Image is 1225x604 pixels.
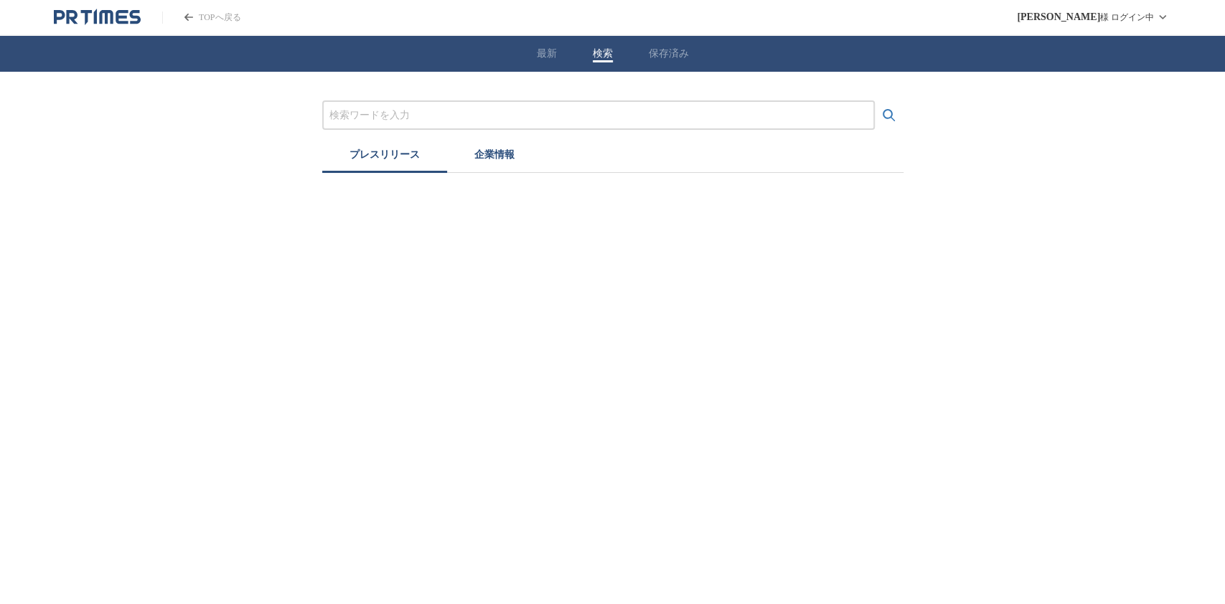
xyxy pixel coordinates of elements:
[329,108,868,123] input: プレスリリースおよび企業を検索する
[593,47,613,60] button: 検索
[322,141,447,173] button: プレスリリース
[162,11,240,24] a: PR TIMESのトップページはこちら
[875,101,904,130] button: 検索する
[447,141,542,173] button: 企業情報
[1017,11,1100,23] span: [PERSON_NAME]
[537,47,557,60] button: 最新
[54,9,141,26] a: PR TIMESのトップページはこちら
[649,47,689,60] button: 保存済み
